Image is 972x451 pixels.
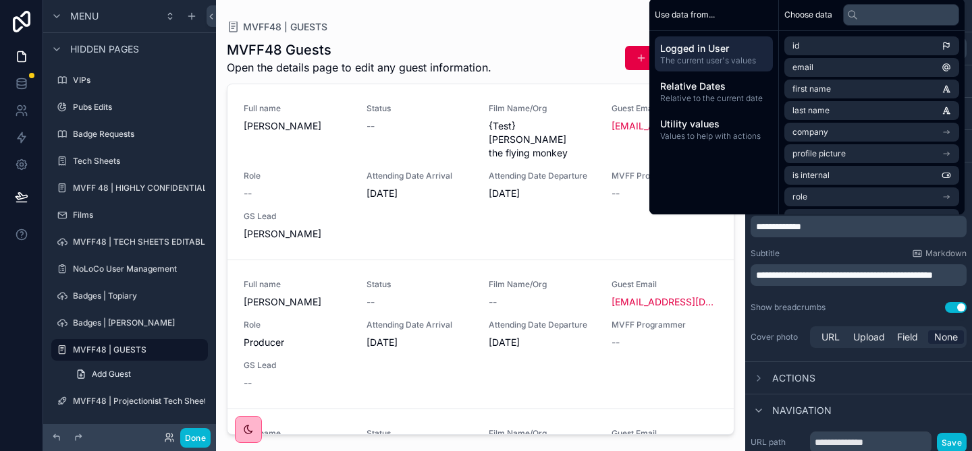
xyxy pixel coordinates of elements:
a: Films [51,204,208,226]
span: Markdown [925,248,967,259]
label: Films [73,210,205,220]
span: Relative to the current date [660,93,767,104]
span: Hidden pages [70,42,139,56]
span: URL [821,330,840,344]
label: MVFF48 | GUESTS [73,344,200,355]
label: Badge Requests [73,129,205,140]
label: Tech Sheets [73,156,205,167]
span: Navigation [772,404,832,417]
span: Relative Dates [660,80,767,93]
span: Add Guest [92,369,131,380]
span: Utility values [660,117,767,131]
a: Add Guest [67,363,208,385]
label: MVFF 48 | HIGHLY CONFIDENTIAL | COMPLETE DATA [73,183,283,193]
a: MVFF48 | GUESTS [51,339,208,361]
a: NoLoCo User Management [51,258,208,280]
div: scrollable content [751,216,967,237]
span: Values to help with actions [660,131,767,142]
div: scrollable content [751,264,967,286]
div: Show breadcrumbs [751,302,826,313]
label: MVFF48 | TECH SHEETS EDITABLE [73,237,210,247]
label: Badges | [PERSON_NAME] [73,318,205,328]
a: VIPs [51,69,208,91]
label: VIPs [73,75,205,86]
a: MVFF 48 | HIGHLY CONFIDENTIAL | COMPLETE DATA [51,177,208,199]
label: Pubs Edits [73,102,205,113]
a: MVFF48 | Projectionist Tech Sheet [51,390,208,412]
span: Use data from... [655,9,715,20]
span: Actions [772,371,815,385]
span: The current user's values [660,55,767,66]
a: MVFF48 | TECH SHEETS EDITABLE [51,231,208,253]
label: MVFF48 | Projectionist Tech Sheet [73,396,207,407]
a: Badge Requests [51,123,208,145]
a: Badges | [PERSON_NAME] [51,312,208,334]
a: Tech Sheets [51,150,208,172]
span: Menu [70,9,99,23]
a: Badges | Topiary [51,285,208,307]
span: Choose data [784,9,832,20]
label: Badges | Topiary [73,291,205,301]
span: Upload [853,330,885,344]
a: Markdown [912,248,967,259]
span: Field [897,330,918,344]
label: Subtitle [751,248,780,259]
label: Cover photo [751,332,805,342]
a: Pubs Edits [51,96,208,118]
label: NoLoCo User Management [73,264,205,274]
span: None [934,330,958,344]
span: Logged in User [660,42,767,55]
button: Done [180,428,211,448]
div: scrollable content [649,31,778,152]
